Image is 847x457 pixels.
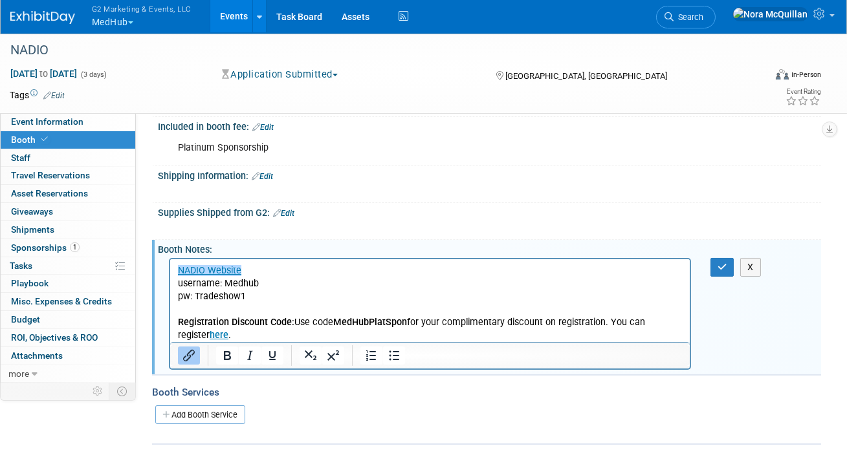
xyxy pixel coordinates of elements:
[1,131,135,149] a: Booth
[178,346,200,365] button: Insert/edit link
[1,365,135,383] a: more
[158,203,821,220] div: Supplies Shipped from G2:
[11,170,90,180] span: Travel Reservations
[11,153,30,163] span: Staff
[11,332,98,343] span: ROI, Objectives & ROO
[70,242,80,252] span: 1
[11,224,54,235] span: Shipments
[656,6,716,28] a: Search
[10,260,32,271] span: Tasks
[38,69,50,79] span: to
[169,135,691,161] div: Platinum Sponsorship
[158,117,821,134] div: Included in booth fee:
[11,188,88,198] span: Asset Reservations
[1,203,135,220] a: Giveaways
[43,91,65,100] a: Edit
[1,329,135,346] a: ROI, Objectives & ROO
[170,259,690,342] iframe: Rich Text Area
[87,383,109,399] td: Personalize Event Tab Strip
[10,89,65,101] td: Tags
[1,293,135,310] a: Misc. Expenses & Credits
[383,346,405,365] button: Bullet list
[6,39,752,62] div: NADIO
[322,346,344,365] button: Superscript
[216,346,238,365] button: Bold
[11,206,53,217] span: Giveaways
[158,240,821,256] div: Booth Notes:
[1,167,135,184] a: Travel Reservations
[1,257,135,275] a: Tasks
[1,347,135,365] a: Attachments
[360,346,382,365] button: Numbered list
[92,2,192,16] span: G2 Marketing & Events, LLC
[252,172,273,181] a: Edit
[786,89,820,95] div: Event Rating
[1,113,135,131] a: Event Information
[155,405,245,424] a: Add Booth Service
[152,385,821,399] div: Booth Services
[11,350,63,361] span: Attachments
[273,209,294,218] a: Edit
[300,346,322,365] button: Subscript
[109,383,136,399] td: Toggle Event Tabs
[11,278,49,288] span: Playbook
[732,7,808,21] img: Nora McQuillan
[8,368,29,379] span: more
[791,70,821,80] div: In-Person
[10,68,78,80] span: [DATE] [DATE]
[11,296,112,306] span: Misc. Expenses & Credits
[1,221,135,239] a: Shipments
[1,311,135,328] a: Budget
[740,258,761,277] button: X
[158,166,821,183] div: Shipping Information:
[239,346,261,365] button: Italic
[11,134,50,145] span: Booth
[505,71,667,81] span: [GEOGRAPHIC_DATA], [GEOGRAPHIC_DATA]
[41,136,48,143] i: Booth reservation complete
[1,149,135,167] a: Staff
[1,239,135,257] a: Sponsorships1
[702,67,821,87] div: Event Format
[11,314,40,324] span: Budget
[10,11,75,24] img: ExhibitDay
[1,275,135,292] a: Playbook
[217,68,343,81] button: Application Submitted
[80,70,107,79] span: (3 days)
[252,123,274,132] a: Edit
[261,346,283,365] button: Underline
[674,12,703,22] span: Search
[11,116,83,127] span: Event Information
[776,69,789,80] img: Format-Inperson.png
[1,185,135,202] a: Asset Reservations
[11,242,80,253] span: Sponsorships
